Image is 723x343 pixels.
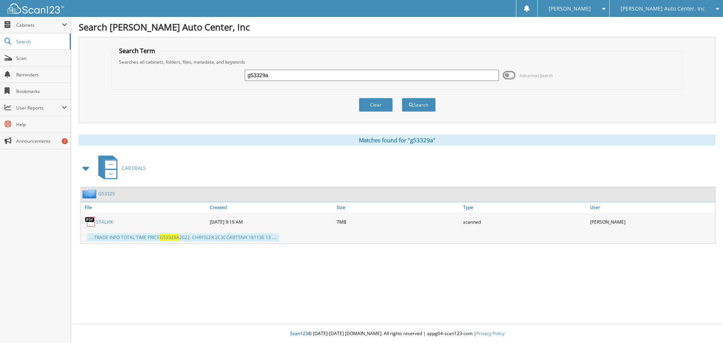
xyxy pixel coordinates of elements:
[16,105,62,111] span: User Reports
[87,233,279,242] div: ... TRADE INFO TOTAL TIME PRICE 2022. CHRYSLER 2C3CCABT5NH 181136 13 ....
[208,214,335,229] div: [DATE] 9:19 AM
[62,138,68,144] div: 7
[81,202,208,212] a: File
[335,202,462,212] a: Size
[549,6,591,11] span: [PERSON_NAME]
[476,330,505,337] a: Privacy Policy
[16,88,67,95] span: Bookmarks
[16,138,67,144] span: Announcements
[588,202,715,212] a: User
[461,202,588,212] a: Type
[208,202,335,212] a: Created
[16,55,67,61] span: Scan
[402,98,436,112] button: Search
[588,214,715,229] div: [PERSON_NAME]
[79,134,715,146] div: Matches found for "g53329a"
[520,73,553,78] span: Advanced Search
[85,216,96,227] img: PDF.png
[122,165,146,171] span: CAR DEALS
[359,98,393,112] button: Clear
[621,6,705,11] span: [PERSON_NAME] Auto Center, Inc
[82,189,98,198] img: folder2.png
[16,38,66,45] span: Search
[16,72,67,78] span: Reminders
[98,191,115,197] a: G53329
[335,214,462,229] div: 7MB
[115,59,679,65] div: Searches all cabinets, folders, files, metadata, and keywords
[16,121,67,128] span: Help
[16,22,62,28] span: Cabinets
[8,3,64,14] img: scan123-logo-white.svg
[71,325,723,343] div: © [DATE]-[DATE] [DOMAIN_NAME]. All rights reserved | appg04-scan123-com |
[94,153,146,183] a: CAR DEALS
[115,47,159,55] legend: Search Term
[160,234,179,241] span: G53329A
[96,219,113,225] a: STALVIK
[79,21,715,33] h1: Search [PERSON_NAME] Auto Center, Inc
[290,330,308,337] span: Scan123
[461,214,588,229] div: scanned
